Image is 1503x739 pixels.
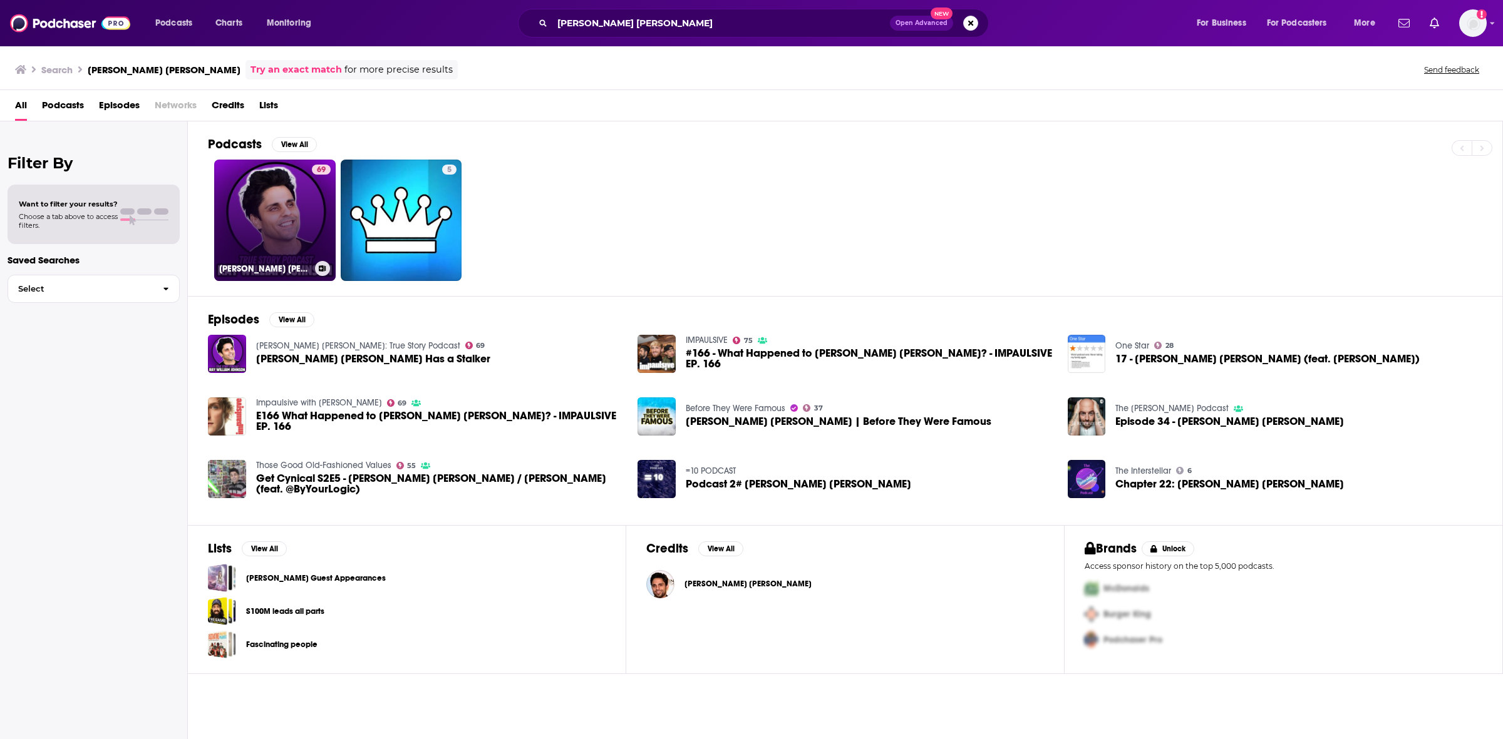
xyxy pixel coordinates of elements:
span: Fascinating people [208,630,236,658]
a: 6 [1176,467,1192,474]
span: 37 [814,405,823,411]
span: 5 [447,164,452,176]
span: Want to filter your results? [19,200,118,208]
button: open menu [147,13,209,33]
button: open menu [1259,13,1345,33]
button: open menu [1345,13,1391,33]
span: 17 - [PERSON_NAME] [PERSON_NAME] (feat. [PERSON_NAME]) [1115,354,1420,364]
a: Impaulsive with Logan Paul [256,397,382,408]
a: Podcast 2# Ray William Johnson [686,479,911,489]
span: For Podcasters [1267,14,1327,32]
a: Episode 34 - Ray William Johnson [1115,416,1344,427]
span: 69 [476,343,485,349]
span: [PERSON_NAME] [PERSON_NAME] | Before They Were Famous [686,416,991,427]
a: 75 [733,337,753,344]
button: Open AdvancedNew [890,16,953,31]
a: Ray William Johnson: True Story Podcast [256,340,460,351]
span: Johnson's Guest Appearances [208,564,236,592]
img: 17 - Ray William Johnson (feat. Ray) [1068,335,1106,373]
a: EpisodesView All [208,312,314,327]
span: Choose a tab above to access filters. [19,212,118,230]
a: Credits [212,95,244,121]
div: Search podcasts, credits, & more... [530,9,1001,38]
h3: [PERSON_NAME] [PERSON_NAME]: True Story Podcast [219,263,310,274]
img: Podchaser - Follow, Share and Rate Podcasts [10,11,130,35]
a: 17 - Ray William Johnson (feat. Ray) [1115,354,1420,364]
h2: Brands [1085,541,1137,556]
img: Ray William Johnson [646,570,674,598]
a: PodcastsView All [208,136,317,152]
span: Chapter 22: [PERSON_NAME] [PERSON_NAME] [1115,479,1344,489]
a: One Star [1115,340,1149,351]
img: Third Pro Logo [1080,627,1103,653]
a: 28 [1154,342,1174,349]
span: Select [8,285,153,293]
a: Try an exact match [250,63,342,77]
a: ListsView All [208,541,287,556]
img: Chapter 22: Ray William Johnson [1068,460,1106,498]
a: Before They Were Famous [686,403,785,414]
span: 69 [317,164,326,176]
a: The Interstellar [1115,466,1171,476]
a: Those Good Old-Fashioned Values [256,460,391,471]
button: Show profile menu [1459,9,1487,37]
a: CreditsView All [646,541,743,556]
span: for more precise results [344,63,453,77]
a: =10 PODCAST [686,466,736,476]
a: Fascinating people [246,638,318,651]
span: Charts [215,14,242,32]
a: S100M leads all parts [208,597,236,625]
h3: [PERSON_NAME] [PERSON_NAME] [88,64,240,76]
a: 55 [396,462,416,469]
p: Access sponsor history on the top 5,000 podcasts. [1085,561,1482,571]
span: Get Cynical S2E5 - [PERSON_NAME] [PERSON_NAME] / [PERSON_NAME] (feat. @ByYourLogic) [256,473,623,494]
img: Podcast 2# Ray William Johnson [638,460,676,498]
img: Episode 34 - Ray William Johnson [1068,397,1106,436]
span: Monitoring [267,14,311,32]
a: 69 [312,165,331,175]
span: Burger King [1103,609,1151,619]
a: 5 [442,165,457,175]
img: #166 - What Happened to Ray William Johnson? - IMPAULSIVE EP. 166 [638,335,676,373]
button: open menu [258,13,328,33]
a: All [15,95,27,121]
span: 6 [1187,468,1192,474]
img: User Profile [1459,9,1487,37]
span: 75 [744,338,753,344]
a: 69 [387,399,407,407]
span: McDonalds [1103,583,1149,594]
img: RAY WILLIAM JOHNSON | Before They Were Famous [638,397,676,436]
span: Podchaser Pro [1103,635,1162,645]
span: E166 What Happened to [PERSON_NAME] [PERSON_NAME]? - IMPAULSIVE EP. 166 [256,410,623,432]
a: RAY WILLIAM JOHNSON | Before They Were Famous [686,416,991,427]
a: Podcasts [42,95,84,121]
span: Open Advanced [896,20,948,26]
span: [PERSON_NAME] [PERSON_NAME] Has a Stalker [256,354,490,364]
a: Chapter 22: Ray William Johnson [1115,479,1344,489]
span: Episode 34 - [PERSON_NAME] [PERSON_NAME] [1115,416,1344,427]
input: Search podcasts, credits, & more... [552,13,890,33]
a: 37 [803,404,823,412]
span: 69 [398,400,406,406]
a: [PERSON_NAME] Guest Appearances [246,571,386,585]
a: Ray William Johnson Has a Stalker [256,354,490,364]
a: Episodes [99,95,140,121]
h2: Podcasts [208,136,262,152]
span: New [931,8,953,19]
a: 5 [341,160,462,281]
p: Saved Searches [8,254,180,266]
a: Lists [259,95,278,121]
span: Podcast 2# [PERSON_NAME] [PERSON_NAME] [686,479,911,489]
a: Get Cynical S2E5 - Ray William Johnson / Riley Rewind (feat. @ByYourLogic) [256,473,623,494]
a: E166 What Happened to Ray William Johnson? - IMPAULSIVE EP. 166 [208,397,246,436]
